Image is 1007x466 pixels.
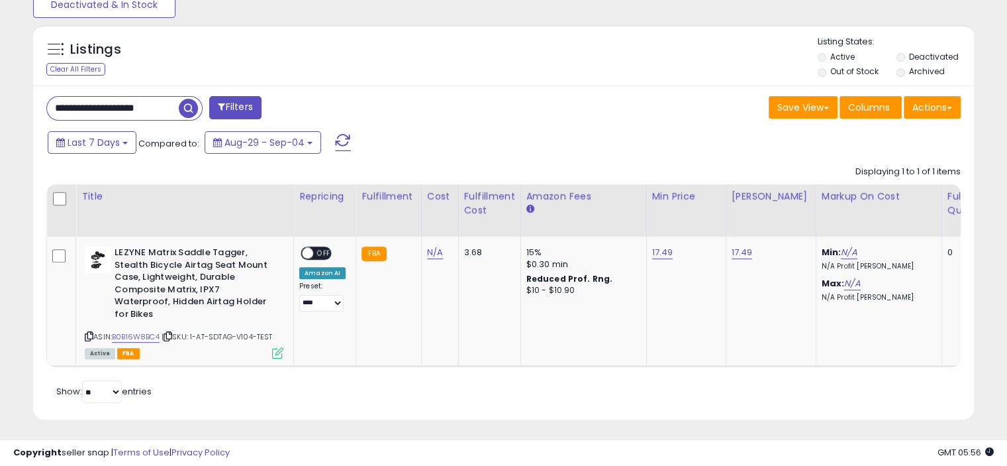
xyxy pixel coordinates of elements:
[526,259,636,270] div: $0.30 min
[732,190,810,204] div: [PERSON_NAME]
[313,248,334,259] span: OFF
[205,131,321,154] button: Aug-29 - Sep-04
[769,96,838,119] button: Save View
[85,348,115,359] span: All listings currently available for purchase on Amazon
[822,262,932,271] p: N/A Profit [PERSON_NAME]
[830,51,855,62] label: Active
[904,96,961,119] button: Actions
[299,267,346,279] div: Amazon AI
[115,247,275,323] b: LEZYNE Matrix Saddle Tagger, Stealth Bicycle Airtag Seat Mount Case, Lightweight, Durable Composi...
[361,190,415,204] div: Fulfillment
[822,246,841,259] b: Min:
[427,246,443,259] a: N/A
[818,36,974,48] p: Listing States:
[947,247,988,259] div: 0
[70,40,121,59] h5: Listings
[848,101,890,114] span: Columns
[427,190,453,204] div: Cost
[822,277,845,290] b: Max:
[732,246,753,259] a: 17.49
[908,66,944,77] label: Archived
[855,166,961,178] div: Displaying 1 to 1 of 1 items
[652,246,673,259] a: 17.49
[361,247,386,261] small: FBA
[117,348,140,359] span: FBA
[822,190,936,204] div: Markup on Cost
[138,137,199,150] span: Compared to:
[937,446,994,459] span: 2025-09-12 05:56 GMT
[81,190,288,204] div: Title
[13,446,62,459] strong: Copyright
[908,51,958,62] label: Deactivated
[464,247,510,259] div: 3.68
[113,446,169,459] a: Terms of Use
[299,190,350,204] div: Repricing
[171,446,230,459] a: Privacy Policy
[48,131,136,154] button: Last 7 Days
[526,273,613,284] b: Reduced Prof. Rng.
[839,96,902,119] button: Columns
[652,190,720,204] div: Min Price
[844,277,860,290] a: N/A
[841,246,857,259] a: N/A
[68,136,120,149] span: Last 7 Days
[162,331,273,342] span: | SKU: 1-AT-SDTAG-V104-TEST
[526,285,636,296] div: $10 - $10.90
[526,204,534,215] small: Amazon Fees.
[85,247,283,357] div: ASIN:
[224,136,305,149] span: Aug-29 - Sep-04
[464,190,515,217] div: Fulfillment Cost
[947,190,993,217] div: Fulfillable Quantity
[822,293,932,302] p: N/A Profit [PERSON_NAME]
[299,282,346,312] div: Preset:
[816,184,941,237] th: The percentage added to the cost of goods (COGS) that forms the calculator for Min & Max prices.
[526,247,636,259] div: 15%
[209,96,261,119] button: Filters
[526,190,641,204] div: Amazon Fees
[112,331,160,343] a: B0B16W8BC4
[830,66,879,77] label: Out of Stock
[46,63,105,76] div: Clear All Filters
[56,385,152,398] span: Show: entries
[85,247,111,273] img: 31Fya+x9uyL._SL40_.jpg
[13,447,230,459] div: seller snap | |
